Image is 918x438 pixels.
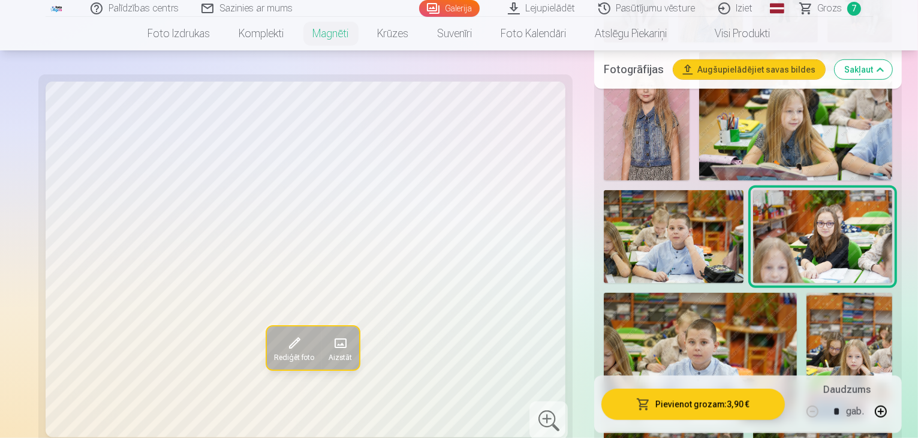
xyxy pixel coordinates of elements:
[225,17,299,50] a: Komplekti
[320,327,358,370] button: Aizstāt
[601,389,785,420] button: Pievienot grozam:3,90 €
[823,383,871,397] h5: Daudzums
[363,17,423,50] a: Krūzes
[835,60,892,79] button: Sakļaut
[50,5,64,12] img: /fa1
[604,61,664,78] h5: Fotogrāfijas
[423,17,487,50] a: Suvenīri
[581,17,682,50] a: Atslēgu piekariņi
[847,2,861,16] span: 7
[273,353,313,363] span: Rediģēt foto
[299,17,363,50] a: Magnēti
[266,327,320,370] button: Rediģēt foto
[134,17,225,50] a: Foto izdrukas
[846,397,864,426] div: gab.
[818,1,842,16] span: Grozs
[673,60,825,79] button: Augšupielādējiet savas bildes
[487,17,581,50] a: Foto kalendāri
[682,17,785,50] a: Visi produkti
[327,353,351,363] span: Aizstāt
